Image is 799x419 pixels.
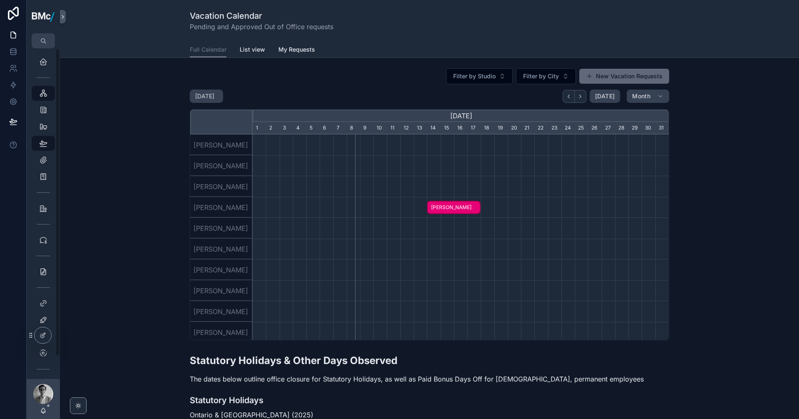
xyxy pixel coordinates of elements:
div: 11 [387,122,400,135]
p: The dates below outline office closure for Statutory Holidays, as well as Paid Bonus Days Off for... [190,374,669,384]
span: [DATE] [595,92,615,100]
span: Pending and Approved Out of Office requests [190,22,333,32]
div: [PERSON_NAME] [190,176,253,197]
div: 18 [481,122,494,135]
div: 28 [615,122,628,135]
span: Full Calendar [190,45,226,54]
div: 29 [628,122,642,135]
div: 27 [602,122,615,135]
div: [PERSON_NAME] [190,301,253,322]
div: 17 [467,122,481,135]
div: 26 [588,122,601,135]
div: 15 [441,122,454,135]
span: Month [632,92,650,100]
div: 20 [508,122,521,135]
div: 4 [293,122,306,135]
button: Select Button [516,68,576,84]
div: 7 [333,122,347,135]
div: 6 [320,122,333,135]
div: [PERSON_NAME] [190,280,253,301]
div: [PERSON_NAME] [190,259,253,280]
div: [PERSON_NAME] [190,155,253,176]
div: 21 [521,122,534,135]
div: 13 [414,122,427,135]
h3: Statutory Holidays [190,394,669,407]
div: 2 [266,122,279,135]
h2: Statutory Holidays & Other Days Observed [190,354,669,367]
span: [PERSON_NAME] [428,201,480,214]
button: [DATE] [590,90,620,103]
div: Bruce Gilchrist [427,201,481,214]
div: [PERSON_NAME] [190,197,253,218]
div: 9 [360,122,373,135]
div: [PERSON_NAME] [190,322,253,343]
div: 19 [494,122,508,135]
button: Month [627,90,669,103]
span: List view [240,45,265,54]
div: scrollable content [27,48,60,379]
div: 16 [454,122,467,135]
span: Filter by Studio [453,72,496,80]
div: [PERSON_NAME] [190,218,253,239]
h2: [DATE] [195,92,214,100]
div: 23 [548,122,561,135]
div: 30 [642,122,655,135]
div: 31 [655,122,669,135]
div: 1 [253,122,266,135]
h1: Vacation Calendar [190,10,333,22]
img: App logo [32,10,55,23]
div: 14 [427,122,440,135]
div: 5 [306,122,320,135]
a: Full Calendar [190,42,226,58]
div: 25 [575,122,588,135]
div: 22 [534,122,548,135]
span: Filter by City [523,72,559,80]
div: 10 [373,122,387,135]
a: My Requests [278,42,315,59]
button: Select Button [446,68,513,84]
button: New Vacation Requests [579,69,669,84]
span: My Requests [278,45,315,54]
div: 12 [400,122,414,135]
div: [PERSON_NAME] [190,239,253,259]
div: 8 [347,122,360,135]
div: [PERSON_NAME] [190,135,253,155]
div: 3 [280,122,293,135]
a: List view [240,42,265,59]
div: 24 [561,122,575,135]
div: [DATE] [253,110,669,122]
